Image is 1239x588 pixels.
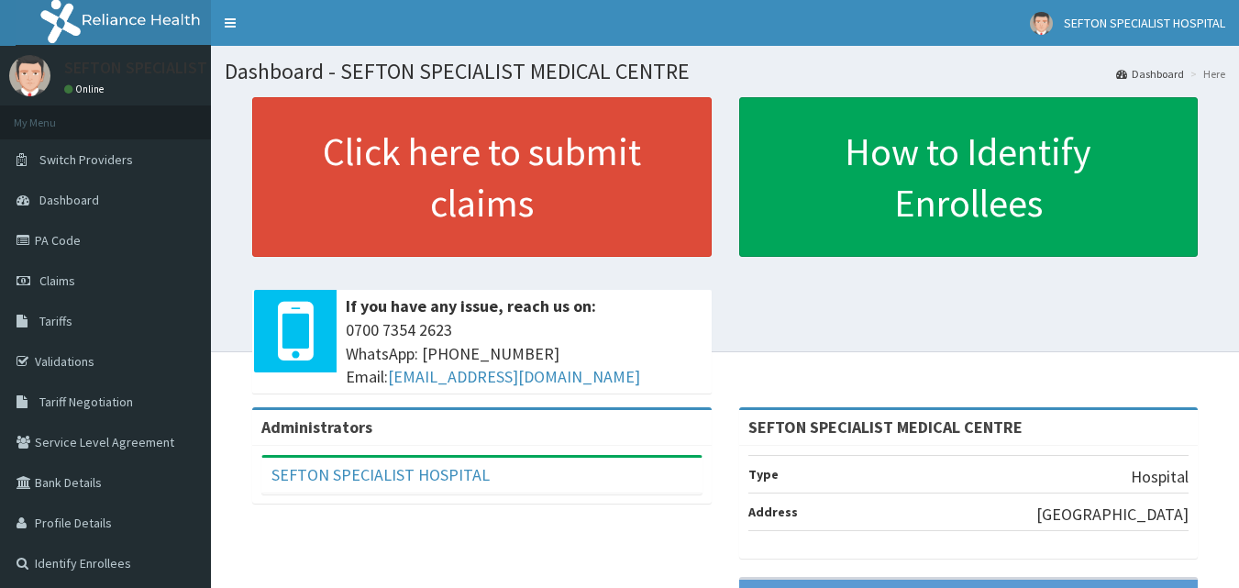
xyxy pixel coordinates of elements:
[748,416,1023,438] strong: SEFTON SPECIALIST MEDICAL CENTRE
[9,55,50,96] img: User Image
[1186,66,1225,82] li: Here
[64,83,108,95] a: Online
[1116,66,1184,82] a: Dashboard
[39,192,99,208] span: Dashboard
[346,295,596,316] b: If you have any issue, reach us on:
[64,60,282,76] p: SEFTON SPECIALIST HOSPITAL
[261,416,372,438] b: Administrators
[1036,503,1189,527] p: [GEOGRAPHIC_DATA]
[1030,12,1053,35] img: User Image
[225,60,1225,83] h1: Dashboard - SEFTON SPECIALIST MEDICAL CENTRE
[252,97,712,257] a: Click here to submit claims
[271,464,490,485] a: SEFTON SPECIALIST HOSPITAL
[1064,15,1225,31] span: SEFTON SPECIALIST HOSPITAL
[346,318,702,389] span: 0700 7354 2623 WhatsApp: [PHONE_NUMBER] Email:
[39,151,133,168] span: Switch Providers
[388,366,640,387] a: [EMAIL_ADDRESS][DOMAIN_NAME]
[748,466,779,483] b: Type
[39,394,133,410] span: Tariff Negotiation
[739,97,1199,257] a: How to Identify Enrollees
[39,272,75,289] span: Claims
[748,504,798,520] b: Address
[39,313,72,329] span: Tariffs
[1131,465,1189,489] p: Hospital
